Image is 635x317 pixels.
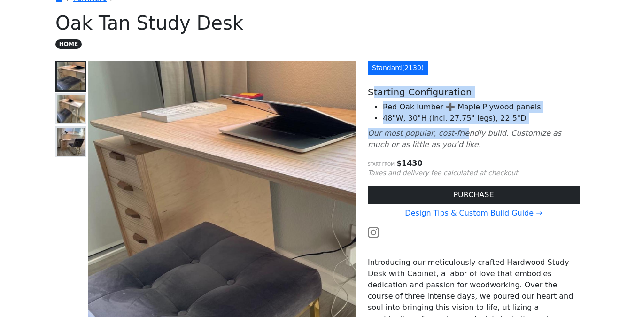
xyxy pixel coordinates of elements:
[55,12,580,34] h1: Oak Tan Study Desk
[368,227,379,236] a: Watch the build video or pictures on Instagram
[368,169,518,177] small: Taxes and delivery fee calculated at checkout
[405,209,542,217] a: Design Tips & Custom Build Guide →
[57,62,85,90] img: Oak Tan Study Desk - Overall
[383,113,580,124] li: 48"W, 30"H (incl. 27.75" legs), 22.5"D
[368,186,580,204] button: PURCHASE
[368,129,561,149] i: Our most popular, cost-friendly build. Customize as much or as little as you’d like.
[383,101,580,113] li: Red Oak lumber ➕ Maple Plywood panels
[57,95,85,123] img: Oak Tan Study Desk - Landscape
[368,86,580,98] h5: Starting Configuration
[396,159,423,168] span: $ 1430
[368,162,395,167] small: Start from
[55,39,82,49] span: HOME
[57,128,85,156] img: Oak Tan Study Desk - Front
[368,61,428,75] a: Standard(2130)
